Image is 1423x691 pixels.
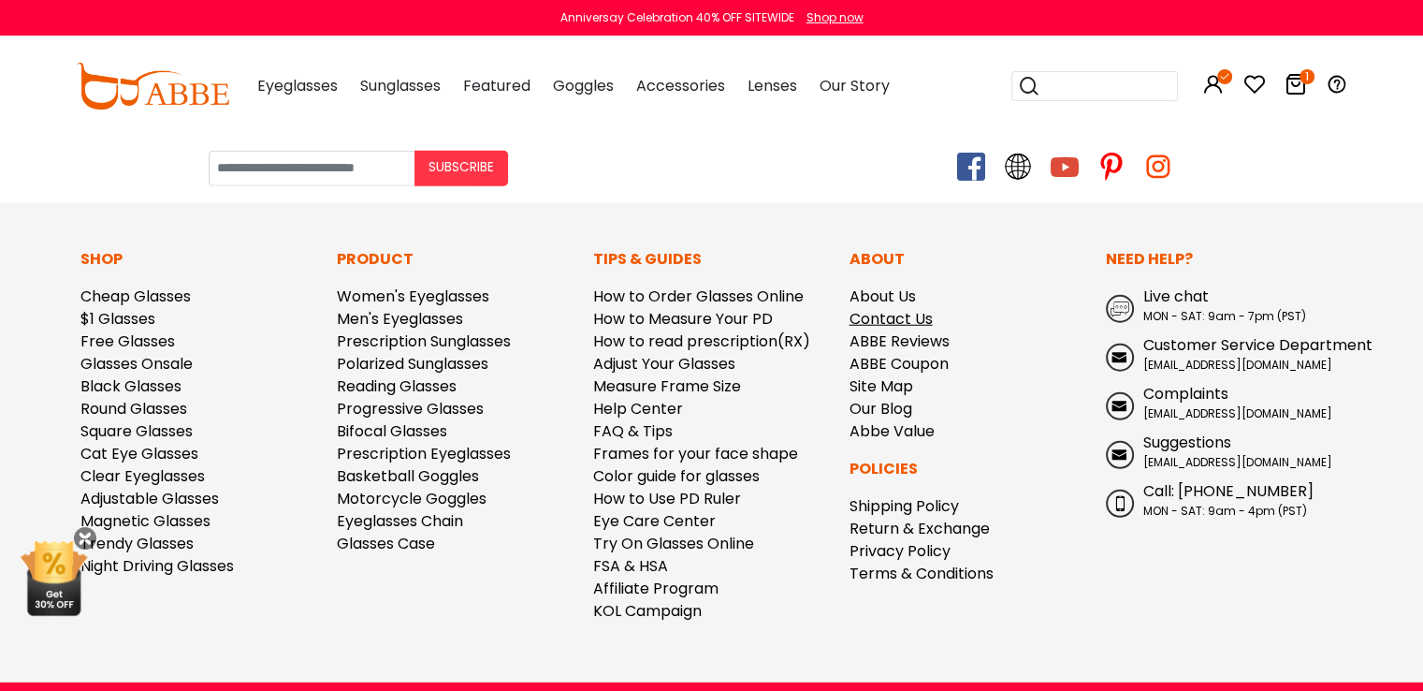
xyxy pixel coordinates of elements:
i: 1 [1300,69,1314,84]
div: Shop now [806,9,864,26]
span: Featured [463,75,530,96]
a: Night Driving Glasses [80,555,234,577]
a: KOL Campaign [593,600,702,622]
span: [EMAIL_ADDRESS][DOMAIN_NAME] [1143,405,1332,421]
a: Free Glasses [80,331,175,352]
a: How to Use PD Ruler [593,488,741,509]
a: Prescription Eyeglasses [337,443,511,464]
span: Lenses [748,75,797,96]
a: Square Glasses [80,420,193,442]
a: Affiliate Program [593,578,719,599]
p: About [849,248,1087,271]
a: Black Glasses [80,375,182,397]
span: Goggles [553,75,614,96]
a: FAQ & Tips [593,420,673,442]
a: Trendy Glasses [80,533,194,554]
a: FSA & HSA [593,555,668,577]
button: Subscribe [414,151,508,186]
a: Motorcycle Goggles [337,488,486,509]
a: Adjustable Glasses [80,488,219,509]
a: ABBE Reviews [849,331,950,352]
a: Reading Glasses [337,375,457,397]
span: Live chat [1143,286,1209,307]
span: Accessories [636,75,725,96]
span: Suggestions [1143,432,1231,453]
a: Cheap Glasses [80,286,191,307]
a: Bifocal Glasses [337,420,447,442]
a: How to Measure Your PD [593,308,773,330]
a: How to read prescription(RX) [593,331,810,352]
span: Eyeglasses [257,75,338,96]
a: Contact Us [849,308,933,330]
a: Cat Eye Glasses [80,443,198,464]
a: Magnetic Glasses [80,510,211,532]
a: How to Order Glasses Online [593,286,804,307]
span: pinterest [1097,153,1125,181]
span: instagram [1144,153,1172,181]
a: Eye Care Center [593,510,716,532]
a: Customer Service Department [EMAIL_ADDRESS][DOMAIN_NAME] [1106,334,1343,374]
a: Abbe Value [849,420,935,442]
a: Shop now [797,9,864,25]
p: Product [337,248,574,271]
a: Clear Eyeglasses [80,465,205,487]
span: MON - SAT: 9am - 4pm (PST) [1143,503,1307,519]
span: Sunglasses [360,75,441,96]
a: Try On Glasses Online [593,533,754,554]
a: Eyeglasses Chain [337,510,463,532]
a: 1 [1285,77,1307,98]
span: facebook [957,153,985,181]
p: Tips & Guides [593,248,831,271]
span: Call: [PHONE_NUMBER] [1143,480,1314,502]
a: Help Center [593,398,683,419]
a: Complaints [EMAIL_ADDRESS][DOMAIN_NAME] [1106,383,1343,422]
a: Glasses Onsale [80,353,193,375]
a: Call: [PHONE_NUMBER] MON - SAT: 9am - 4pm (PST) [1106,480,1343,520]
p: Shop [80,248,318,271]
a: Shipping Policy [849,495,959,517]
span: Customer Service Department [1143,334,1372,356]
a: Polarized Sunglasses [337,353,488,375]
span: Complaints [1143,383,1228,404]
img: mini welcome offer [19,541,89,616]
a: $1 Glasses [80,308,155,330]
a: Progressive Glasses [337,398,484,419]
span: twitter [1004,153,1032,181]
a: Women's Eyeglasses [337,286,489,307]
a: Adjust Your Glasses [593,353,735,375]
a: About Us [849,286,916,307]
p: Policies [849,458,1087,480]
p: Need Help? [1106,248,1343,271]
span: [EMAIL_ADDRESS][DOMAIN_NAME] [1143,357,1332,373]
a: Measure Frame Size [593,375,741,397]
input: Your email [209,151,414,186]
a: Our Blog [849,398,912,419]
div: Anniversay Celebration 40% OFF SITEWIDE [560,9,794,26]
a: Live chat MON - SAT: 9am - 7pm (PST) [1106,286,1343,325]
a: Suggestions [EMAIL_ADDRESS][DOMAIN_NAME] [1106,432,1343,471]
a: Frames for your face shape [593,443,798,464]
span: Our Story [820,75,890,96]
a: Prescription Sunglasses [337,331,511,352]
a: Privacy Policy [849,540,951,562]
a: Glasses Case [337,533,435,554]
img: abbeglasses.com [76,63,229,110]
span: [EMAIL_ADDRESS][DOMAIN_NAME] [1143,454,1332,470]
a: Basketball Goggles [337,465,479,487]
span: youtube [1051,153,1079,181]
a: Site Map [849,375,913,397]
a: Terms & Conditions [849,563,994,584]
a: Men's Eyeglasses [337,308,463,330]
span: MON - SAT: 9am - 7pm (PST) [1143,308,1306,324]
a: ABBE Coupon [849,353,949,375]
a: Return & Exchange [849,518,990,539]
a: Round Glasses [80,398,187,419]
a: Color guide for glasses [593,465,760,487]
